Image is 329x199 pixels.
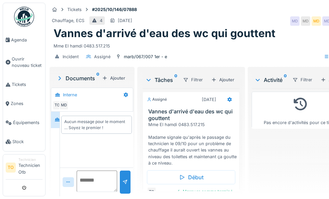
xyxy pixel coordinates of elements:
div: Tickets [67,6,82,13]
a: Agenda [3,30,45,49]
span: Zones [11,100,43,107]
li: TO [6,163,16,173]
div: MD [312,16,321,26]
div: Chauffage, ECS [52,17,84,24]
div: Incident [63,54,79,60]
div: Ajouter [99,74,128,83]
a: Équipements [3,113,45,132]
div: Début [147,170,235,184]
span: Équipements [13,119,43,126]
div: Interne [63,92,77,98]
h3: Vannes d'arrivé d'eau des wc qui gouttent [148,108,237,121]
h1: Vannes d'arrivé d'eau des wc qui gouttent [54,27,275,40]
div: Documents [56,74,99,82]
div: Assigné [94,54,110,60]
div: Aucun message pour le moment … Soyez le premier ! [64,119,129,131]
div: Activité [254,76,287,84]
span: Agenda [11,37,43,43]
li: Technicien Otb [18,157,43,178]
a: Ouvrir nouveau ticket [3,49,45,75]
sup: 0 [284,76,287,84]
div: Mme El hamdi 0483.517.215 Madame signale qu'après le passage du technicien le 09/10 pour un probl... [148,121,237,166]
span: Tickets [12,81,43,88]
div: MD [59,101,69,110]
span: Ouvrir nouveau ticket [12,56,43,69]
div: MD [290,16,300,26]
img: Badge_color-CXgf-gQk.svg [14,7,34,27]
div: TO [53,101,62,110]
a: Zones [3,94,45,113]
div: [DATE] [202,96,216,103]
a: Tickets [3,75,45,94]
div: Filtrer [180,75,206,85]
a: Stock [3,132,45,151]
div: Filtrer [290,75,315,85]
a: TO TechnicienTechnicien Otb [6,157,43,180]
div: Ajouter [209,75,237,84]
div: Technicien [18,157,43,162]
strong: #2025/10/146/07888 [89,6,140,13]
div: MD [301,16,310,26]
div: marb/067/007 1er - e [124,54,167,60]
span: Stock [12,138,43,145]
div: [DATE] [118,17,132,24]
div: Marquer comme terminé [172,187,235,196]
div: 4 [100,17,102,24]
div: Assigné [147,97,167,102]
div: Tâches [145,76,177,84]
sup: 0 [96,74,99,82]
div: TO [147,187,156,196]
sup: 0 [174,76,177,84]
